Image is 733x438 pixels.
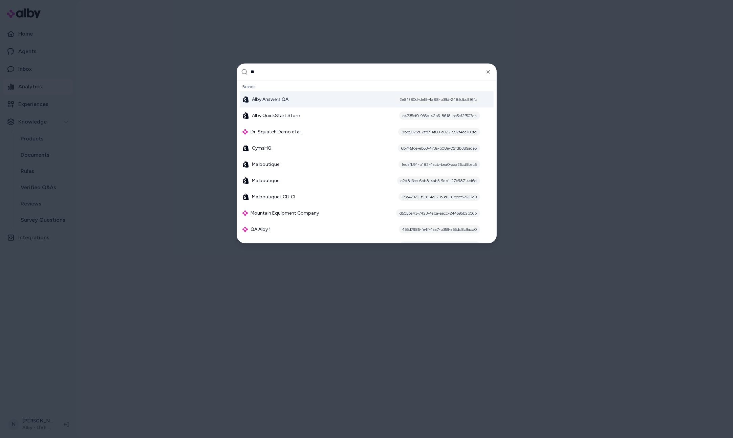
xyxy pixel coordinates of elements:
[237,80,496,243] div: Suggestions
[398,128,480,136] div: 8bb5025d-2fb7-4f09-a022-992f4ae183fd
[242,210,248,216] img: alby Logo
[397,176,480,184] div: e2d813ee-6bb8-4ab3-9db1-27b98714cf6d
[396,209,480,217] div: d505ba43-7423-4aba-aecc-244695b2b06b
[242,129,248,134] img: alby Logo
[240,82,494,91] div: Brands
[252,193,295,200] span: Ma boutique LCB-CI
[242,226,248,232] img: alby Logo
[399,225,480,233] div: 456d7985-fe4f-4aa7-b359-a66dc8c9acd0
[396,95,480,103] div: 2e81380d-def5-4a88-b39d-2485dbc536fc
[399,111,480,119] div: e4735cf0-936b-42b6-8618-be5ef2f507da
[252,112,300,119] span: Alby QuickStart Store
[398,193,480,201] div: 09a47970-f936-4d17-b3d0-8bcdf57607d9
[398,160,480,168] div: fedafb94-b182-4acb-bea0-aaa26cd5bac6
[252,145,272,151] span: GymsHQ
[252,161,279,168] span: Ma boutique
[400,241,480,249] div: bced64ca-acb7-4c9e-9431-e633427bfe7c
[252,96,288,103] span: Alby Answers QA
[251,128,302,135] span: Dr. Squatch Demo eTail
[251,242,272,249] span: QA Alby 2
[398,144,480,152] div: 6b745fce-eb53-473a-b08e-02fdb389ade6
[252,177,279,184] span: Ma boutique
[251,210,319,216] span: Mountain Equipment Company
[251,226,271,233] span: QA Alby 1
